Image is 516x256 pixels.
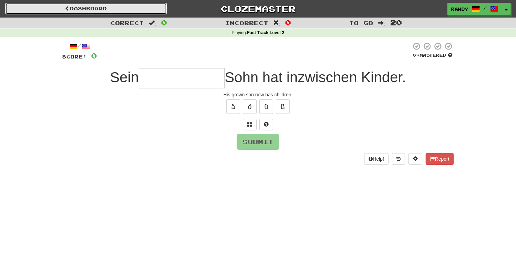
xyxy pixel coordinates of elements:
button: ö [243,99,257,114]
span: Correct [110,19,144,26]
span: : [273,20,281,26]
strong: Fast Track Level 2 [247,30,284,35]
div: His grown son now has children. [62,91,454,98]
span: 0 [91,51,97,60]
button: Single letter hint - you only get 1 per sentence and score half the points! alt+h [259,119,273,130]
div: / [62,42,97,51]
span: : [378,20,385,26]
span: : [149,20,156,26]
span: Sein [110,69,139,85]
a: Dashboard [5,3,167,14]
a: Clozemaster [177,3,339,15]
span: 20 [390,18,402,26]
button: Help! [364,153,389,165]
span: / [483,6,487,10]
button: Switch sentence to multiple choice alt+p [243,119,257,130]
div: Mastered [411,52,454,58]
button: Report [426,153,454,165]
a: rawby / [447,3,502,15]
span: 0 [161,18,167,26]
span: Score: [62,54,87,60]
span: rawby [451,6,468,12]
span: 0 [285,18,291,26]
button: ß [276,99,290,114]
span: Sohn hat inzwischen Kinder. [225,69,406,85]
button: Round history (alt+y) [392,153,405,165]
span: Incorrect [225,19,268,26]
button: Submit [237,134,279,150]
span: To go [349,19,373,26]
span: 0 % [413,52,419,58]
button: ü [259,99,273,114]
button: ä [226,99,240,114]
